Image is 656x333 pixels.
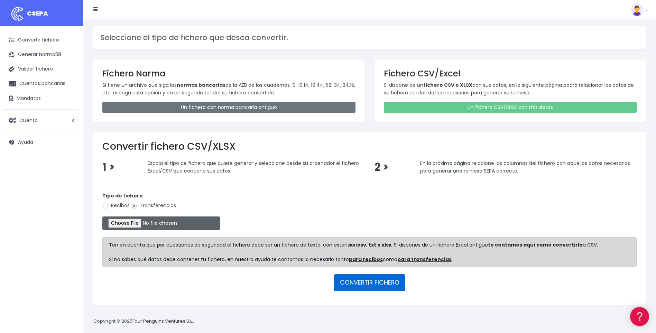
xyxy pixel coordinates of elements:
[384,102,637,113] a: Un fichero CSV/XLSX con mis datos
[131,202,176,209] label: Transferencias
[9,5,26,22] img: logo
[7,76,131,83] div: Convertir ficheros
[100,33,639,42] h3: Seleccione el tipo de fichero que desea convertir.
[7,59,131,70] a: Información general
[102,192,143,199] strong: Tipo de fichero
[384,68,637,78] h3: Fichero CSV/Excel
[132,318,193,324] a: Four Penguins Ventures S.L.
[102,160,115,175] span: 1 >
[102,102,355,113] a: Un fichero con norma bancaria antiguo
[7,137,131,144] div: Facturación
[7,109,131,120] a: Videotutoriales
[631,3,643,16] img: profile
[3,47,80,62] a: Generar Norma58
[7,98,131,109] a: Problemas habituales
[7,148,131,159] a: General
[3,135,80,149] a: Ayuda
[18,139,33,146] span: Ayuda
[3,76,80,91] a: Cuentas bancarias
[3,91,80,106] a: Mandatos
[7,48,131,55] div: Información general
[7,87,131,98] a: Formatos
[7,120,131,130] a: Perfiles de empresas
[102,141,637,152] h2: Convertir fichero CSV/XLSX
[375,160,389,175] span: 2 >
[102,81,355,97] p: Si tiene un archivo que siga las de la AEB de los cuadernos 19, 19.14, 19.44, 58, 34, 34.15, etc....
[3,62,80,76] a: Validar fichero
[3,113,80,128] a: Cuenta
[102,237,637,267] div: Ten en cuenta que por cuestiones de seguridad el fichero debe ser un fichero de texto, con extens...
[420,160,630,174] span: En la próxima página relacione las columnas del fichero con aquellos datos necesarios para genera...
[93,318,194,325] p: Copyright © 2025 .
[384,81,637,97] p: Si dispone de un con sus datos, en la siguiente página podrá relacionar los datos de su fichero c...
[423,82,472,89] strong: fichero CSV o XLSX
[148,160,359,174] span: Escoja el tipo de fichero que quiere generar y seleccione desde su ordenador el fichero Excel/CSV...
[3,33,80,47] a: Convertir fichero
[27,9,48,18] span: CSEPA
[7,166,131,173] div: Programadores
[102,202,130,209] label: Recibos
[397,256,452,263] a: para transferencias
[334,274,405,291] button: CONVERTIR FICHERO
[488,241,583,248] a: te contamos aquí como convertirlo
[7,177,131,187] a: API
[177,82,225,89] strong: normas bancarias
[357,241,391,248] strong: csv, txt o xlsx
[95,199,133,206] a: POWERED BY ENCHANT
[349,256,383,263] a: para recibos
[102,68,355,78] h3: Fichero Norma
[7,185,131,197] button: Contáctanos
[19,117,38,123] span: Cuenta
